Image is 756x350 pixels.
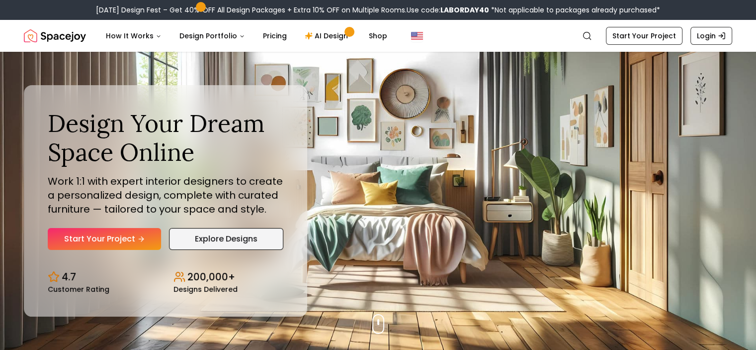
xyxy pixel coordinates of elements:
img: United States [411,30,423,42]
a: Start Your Project [606,27,682,45]
a: Spacejoy [24,26,86,46]
small: Designs Delivered [173,286,238,293]
a: Start Your Project [48,228,161,250]
p: 200,000+ [187,270,235,284]
a: Explore Designs [169,228,283,250]
a: Pricing [255,26,295,46]
nav: Main [98,26,395,46]
p: Work 1:1 with expert interior designers to create a personalized design, complete with curated fu... [48,174,283,216]
h1: Design Your Dream Space Online [48,109,283,166]
span: Use code: [407,5,489,15]
button: How It Works [98,26,169,46]
p: 4.7 [62,270,76,284]
a: Login [690,27,732,45]
div: [DATE] Design Fest – Get 40% OFF All Design Packages + Extra 10% OFF on Multiple Rooms. [96,5,660,15]
b: LABORDAY40 [440,5,489,15]
small: Customer Rating [48,286,109,293]
img: Spacejoy Logo [24,26,86,46]
a: AI Design [297,26,359,46]
span: *Not applicable to packages already purchased* [489,5,660,15]
div: Design stats [48,262,283,293]
a: Shop [361,26,395,46]
button: Design Portfolio [171,26,253,46]
nav: Global [24,20,732,52]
